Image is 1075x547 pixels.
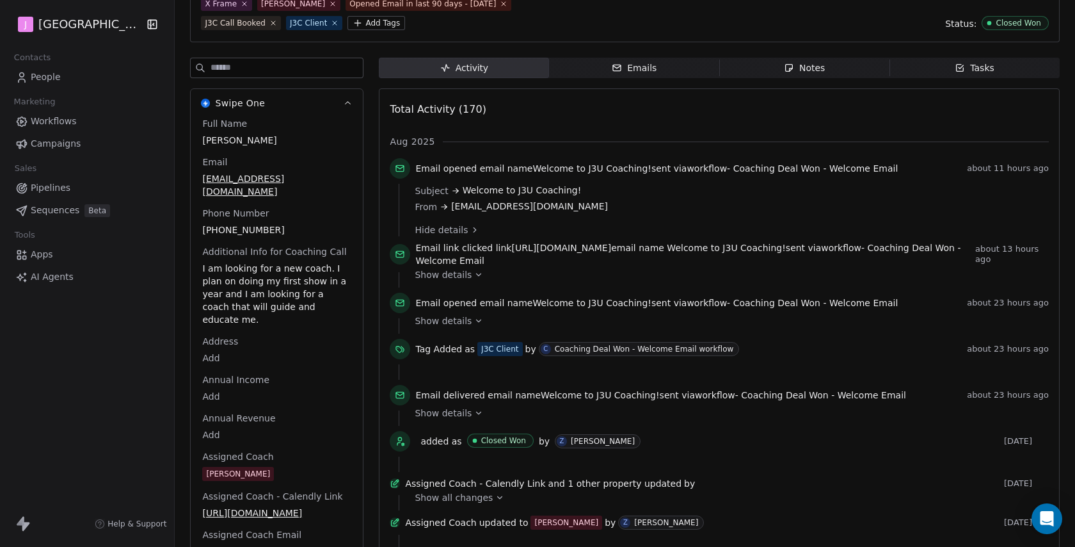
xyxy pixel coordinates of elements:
span: about 23 hours ago [967,390,1049,400]
span: email name sent via workflow - [415,389,906,402]
span: Show details [415,314,472,327]
span: Assigned Coach [200,450,276,463]
span: [DATE] [1004,436,1049,446]
span: about 13 hours ago [975,244,1049,265]
span: Add [202,429,351,441]
span: [DATE] [1004,478,1049,489]
span: updated to [479,516,529,529]
span: Phone Number [200,207,271,220]
span: Annual Revenue [200,412,278,425]
div: Tasks [955,61,994,75]
button: Swipe OneSwipe One [191,89,363,117]
div: Closed Won [996,19,1041,28]
span: by [525,343,536,355]
span: Tools [9,225,40,245]
span: about 23 hours ago [967,298,1049,308]
span: J [24,18,27,31]
span: email name sent via workflow - [415,162,898,175]
span: Welcome to J3U Coaching! [532,298,651,308]
a: People [10,67,164,88]
a: Show all changes [415,491,1040,504]
span: Email opened [415,163,477,174]
span: Coaching Deal Won - Welcome Email [741,390,906,400]
span: Sequences [31,204,79,217]
a: Pipelines [10,177,164,199]
span: Assigned Coach - Calendly Link [200,490,345,503]
a: Hide details [415,224,1040,236]
span: by [605,516,616,529]
span: Additional Info for Coaching Call [200,245,349,258]
a: Show details [415,314,1040,327]
a: SequencesBeta [10,200,164,221]
span: Add [202,352,351,364]
span: Coaching Deal Won - Welcome Email [733,163,898,174]
span: Swipe One [215,97,265,110]
div: J3C Client [290,17,327,29]
span: by [684,477,695,490]
div: Z [560,436,564,446]
span: Coaching Deal Won - Welcome Email [733,298,898,308]
a: Campaigns [10,133,164,154]
span: Address [200,335,241,348]
span: Welcome to J3U Coaching! [667,243,785,253]
span: Email opened [415,298,477,308]
button: Add Tags [347,16,405,30]
span: link email name sent via workflow - [415,241,970,267]
span: Show all changes [415,491,493,504]
span: Apps [31,248,53,261]
span: Status: [945,17,976,30]
span: Show details [415,407,472,420]
div: Z [623,518,628,528]
span: [GEOGRAPHIC_DATA] [38,16,143,33]
span: AI Agents [31,270,74,284]
span: Beta [84,204,110,217]
span: [URL][DOMAIN_NAME] [511,243,611,253]
span: Show details [415,268,472,281]
span: added as [420,435,461,448]
a: Show details [415,407,1040,420]
span: email name sent via workflow - [415,297,898,309]
span: I am looking for a new coach. I plan on doing my first show in a year and I am looking for a coac... [202,262,351,326]
span: [URL][DOMAIN_NAME] [202,507,351,519]
div: [PERSON_NAME] [571,437,635,446]
span: From [415,200,437,213]
span: Welcome to J3U Coaching! [541,390,659,400]
div: [PERSON_NAME] [206,468,270,480]
span: about 11 hours ago [967,163,1049,174]
span: Subject [415,184,448,197]
span: Help & Support [107,519,166,529]
span: by [539,435,550,448]
span: [EMAIL_ADDRESS][DOMAIN_NAME] [202,172,351,198]
span: Email link clicked [415,243,493,253]
span: Welcome to J3U Coaching! [532,163,651,174]
div: Closed Won [481,436,526,445]
div: C [543,344,548,354]
span: Contacts [8,48,56,67]
span: [DATE] [1004,518,1049,528]
div: J3C Client [481,343,518,355]
a: Apps [10,244,164,265]
div: Notes [784,61,825,75]
div: [PERSON_NAME] [634,518,698,527]
div: Open Intercom Messenger [1031,503,1062,534]
span: as [465,343,475,355]
span: about 23 hours ago [967,344,1049,354]
span: Welcome to J3U Coaching! [463,184,581,197]
a: AI Agents [10,266,164,288]
span: People [31,70,61,84]
span: [PHONE_NUMBER] [202,224,351,236]
span: Email [200,156,230,168]
span: Workflows [31,115,77,128]
span: and 1 other property updated [548,477,682,490]
a: Show details [415,268,1040,281]
span: Pipelines [31,181,70,195]
span: Assigned Coach [405,516,476,529]
span: Marketing [8,92,61,111]
a: Workflows [10,111,164,132]
div: Coaching Deal Won - Welcome Email workflow [555,345,734,354]
span: Aug 2025 [390,135,434,148]
span: Assigned Coach - Calendly Link [405,477,545,490]
span: Campaigns [31,137,81,151]
span: Total Activity (170) [390,103,486,115]
span: Add [202,390,351,403]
